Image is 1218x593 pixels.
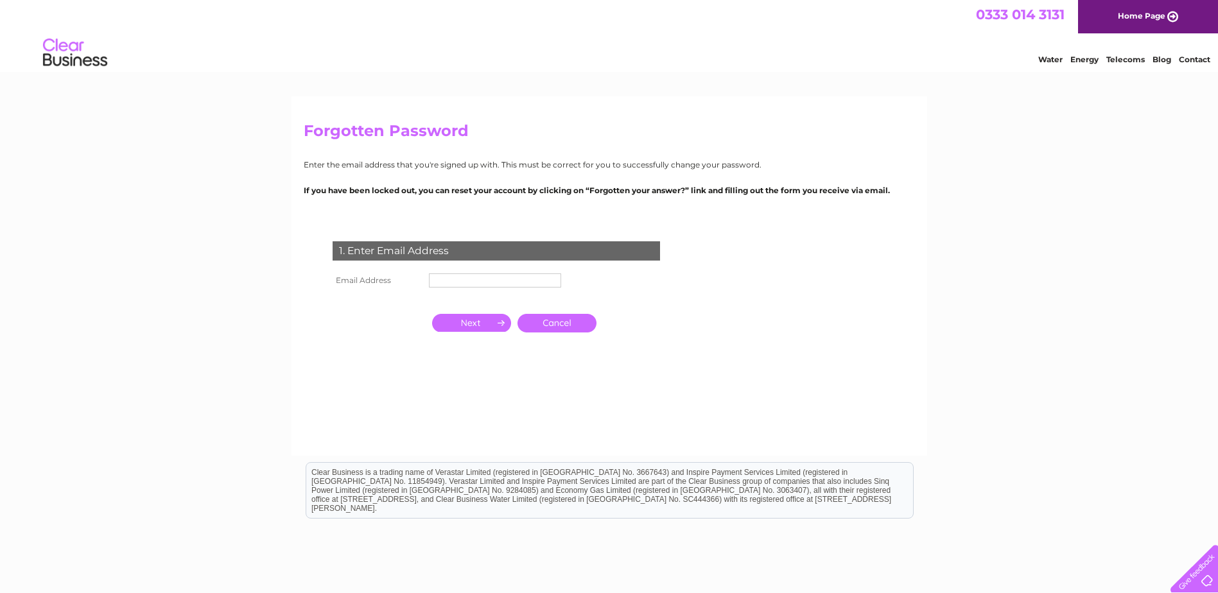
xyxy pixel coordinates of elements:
[304,122,915,146] h2: Forgotten Password
[306,7,913,62] div: Clear Business is a trading name of Verastar Limited (registered in [GEOGRAPHIC_DATA] No. 3667643...
[1153,55,1171,64] a: Blog
[1070,55,1099,64] a: Energy
[1179,55,1210,64] a: Contact
[304,159,915,171] p: Enter the email address that you're signed up with. This must be correct for you to successfully ...
[1038,55,1063,64] a: Water
[304,184,915,196] p: If you have been locked out, you can reset your account by clicking on “Forgotten your answer?” l...
[1106,55,1145,64] a: Telecoms
[976,6,1065,22] a: 0333 014 3131
[333,241,660,261] div: 1. Enter Email Address
[329,270,426,291] th: Email Address
[42,33,108,73] img: logo.png
[518,314,596,332] a: Cancel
